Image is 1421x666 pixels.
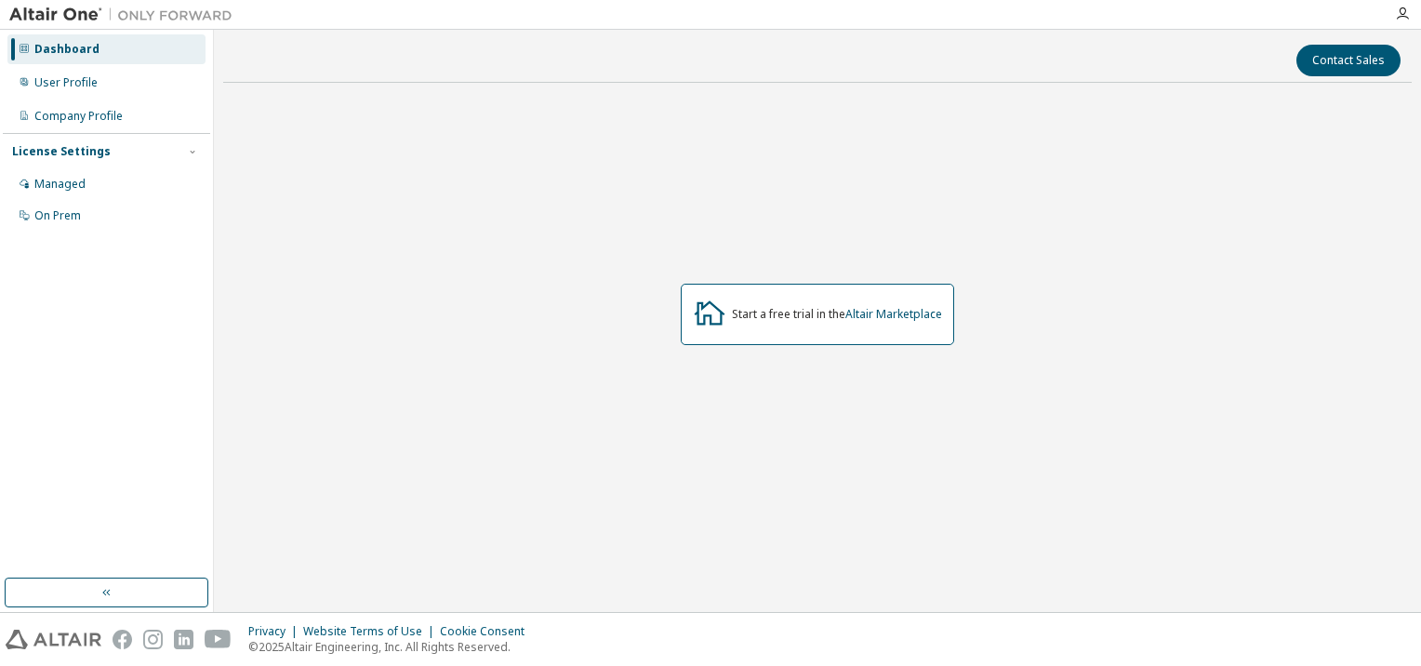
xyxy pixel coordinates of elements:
[34,177,86,192] div: Managed
[34,42,100,57] div: Dashboard
[143,630,163,649] img: instagram.svg
[9,6,242,24] img: Altair One
[12,144,111,159] div: License Settings
[174,630,193,649] img: linkedin.svg
[34,208,81,223] div: On Prem
[1296,45,1401,76] button: Contact Sales
[34,75,98,90] div: User Profile
[248,624,303,639] div: Privacy
[113,630,132,649] img: facebook.svg
[303,624,440,639] div: Website Terms of Use
[248,639,536,655] p: © 2025 Altair Engineering, Inc. All Rights Reserved.
[440,624,536,639] div: Cookie Consent
[732,307,942,322] div: Start a free trial in the
[845,306,942,322] a: Altair Marketplace
[205,630,232,649] img: youtube.svg
[34,109,123,124] div: Company Profile
[6,630,101,649] img: altair_logo.svg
